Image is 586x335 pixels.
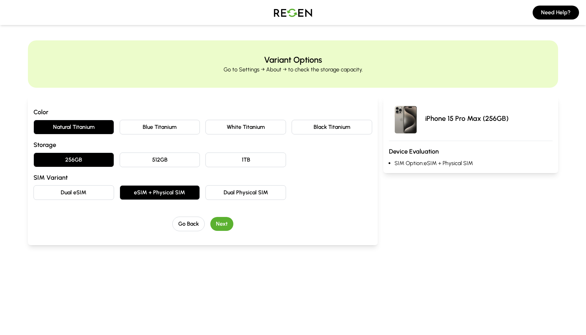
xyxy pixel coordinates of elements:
img: iPhone 15 Pro Max [389,102,422,135]
h3: Device Evaluation [389,147,553,156]
img: Logo [269,3,317,22]
button: Dual eSIM [33,185,114,200]
p: iPhone 15 Pro Max (256GB) [425,114,509,123]
button: 1TB [205,153,286,167]
p: Go to Settings → About → to check the storage capacity. [224,65,363,74]
button: White Titanium [205,120,286,134]
button: Next [210,217,233,231]
button: 256GB [33,153,114,167]
button: Need Help? [533,6,579,20]
h3: Storage [33,140,372,150]
h3: Color [33,107,372,117]
button: Black Titanium [292,120,372,134]
button: 512GB [120,153,200,167]
button: Natural Titanium [33,120,114,134]
button: Go Back [172,217,205,231]
h2: Variant Options [264,54,322,65]
h3: SIM Variant [33,173,372,182]
button: Dual Physical SIM [205,185,286,200]
button: eSIM + Physical SIM [120,185,200,200]
li: SIM Option: eSIM + Physical SIM [395,159,553,167]
button: Blue Titanium [120,120,200,134]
